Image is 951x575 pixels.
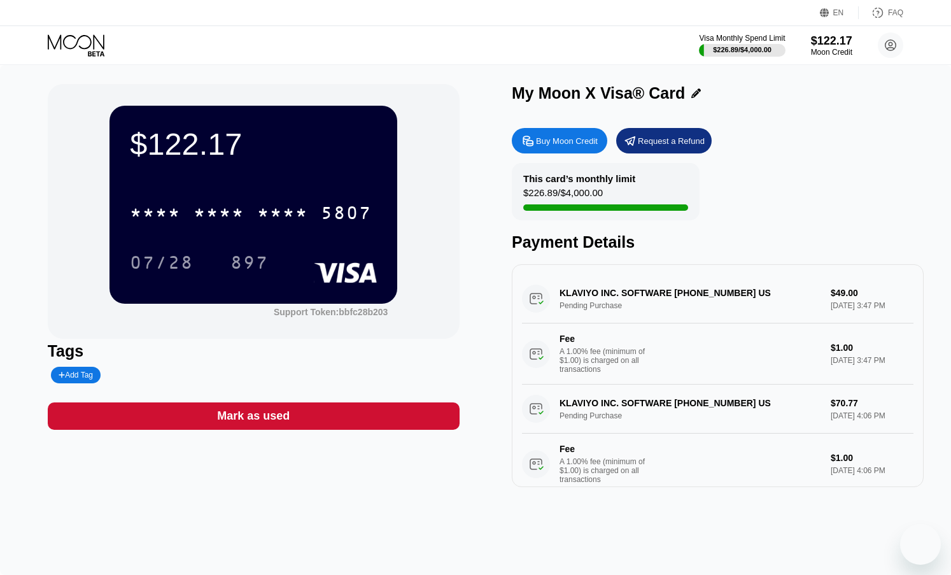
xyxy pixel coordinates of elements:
[713,46,771,53] div: $226.89 / $4,000.00
[274,307,388,317] div: Support Token:bbfc28b203
[512,84,685,103] div: My Moon X Visa® Card
[221,246,278,278] div: 897
[512,128,607,153] div: Buy Moon Credit
[616,128,712,153] div: Request a Refund
[130,254,194,274] div: 07/28
[699,34,785,43] div: Visa Monthly Spend Limit
[523,187,603,204] div: $226.89 / $4,000.00
[859,6,903,19] div: FAQ
[560,334,649,344] div: Fee
[230,254,269,274] div: 897
[522,323,913,385] div: FeeA 1.00% fee (minimum of $1.00) is charged on all transactions$1.00[DATE] 3:47 PM
[638,136,705,146] div: Request a Refund
[120,246,203,278] div: 07/28
[888,8,903,17] div: FAQ
[512,233,924,252] div: Payment Details
[831,453,913,463] div: $1.00
[811,48,852,57] div: Moon Credit
[522,434,913,495] div: FeeA 1.00% fee (minimum of $1.00) is charged on all transactions$1.00[DATE] 4:06 PM
[274,307,388,317] div: Support Token: bbfc28b203
[217,409,290,423] div: Mark as used
[811,34,852,57] div: $122.17Moon Credit
[820,6,859,19] div: EN
[48,342,460,360] div: Tags
[833,8,844,17] div: EN
[130,126,377,162] div: $122.17
[321,204,372,225] div: 5807
[560,444,649,454] div: Fee
[59,371,93,380] div: Add Tag
[560,347,655,374] div: A 1.00% fee (minimum of $1.00) is charged on all transactions
[51,367,101,383] div: Add Tag
[699,34,785,57] div: Visa Monthly Spend Limit$226.89/$4,000.00
[831,466,913,475] div: [DATE] 4:06 PM
[523,173,635,184] div: This card’s monthly limit
[48,402,460,430] div: Mark as used
[831,343,913,353] div: $1.00
[811,34,852,48] div: $122.17
[536,136,598,146] div: Buy Moon Credit
[900,524,941,565] iframe: 启动消息传送窗口的按钮
[831,356,913,365] div: [DATE] 3:47 PM
[560,457,655,484] div: A 1.00% fee (minimum of $1.00) is charged on all transactions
